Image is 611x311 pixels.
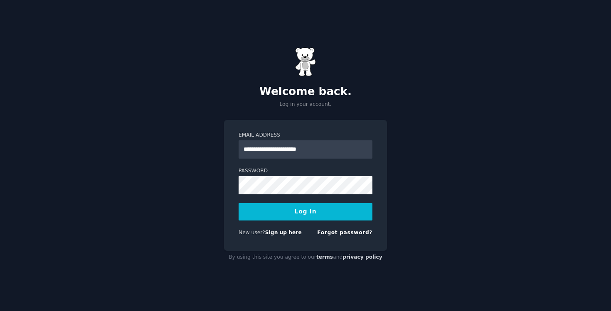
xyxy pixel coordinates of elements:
p: Log in your account. [224,101,387,108]
a: Forgot password? [317,230,372,235]
a: Sign up here [265,230,302,235]
span: New user? [239,230,265,235]
label: Email Address [239,132,372,139]
a: privacy policy [342,254,382,260]
img: Gummy Bear [295,47,316,76]
label: Password [239,167,372,175]
a: terms [316,254,333,260]
button: Log In [239,203,372,220]
h2: Welcome back. [224,85,387,98]
div: By using this site you agree to our and [224,251,387,264]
